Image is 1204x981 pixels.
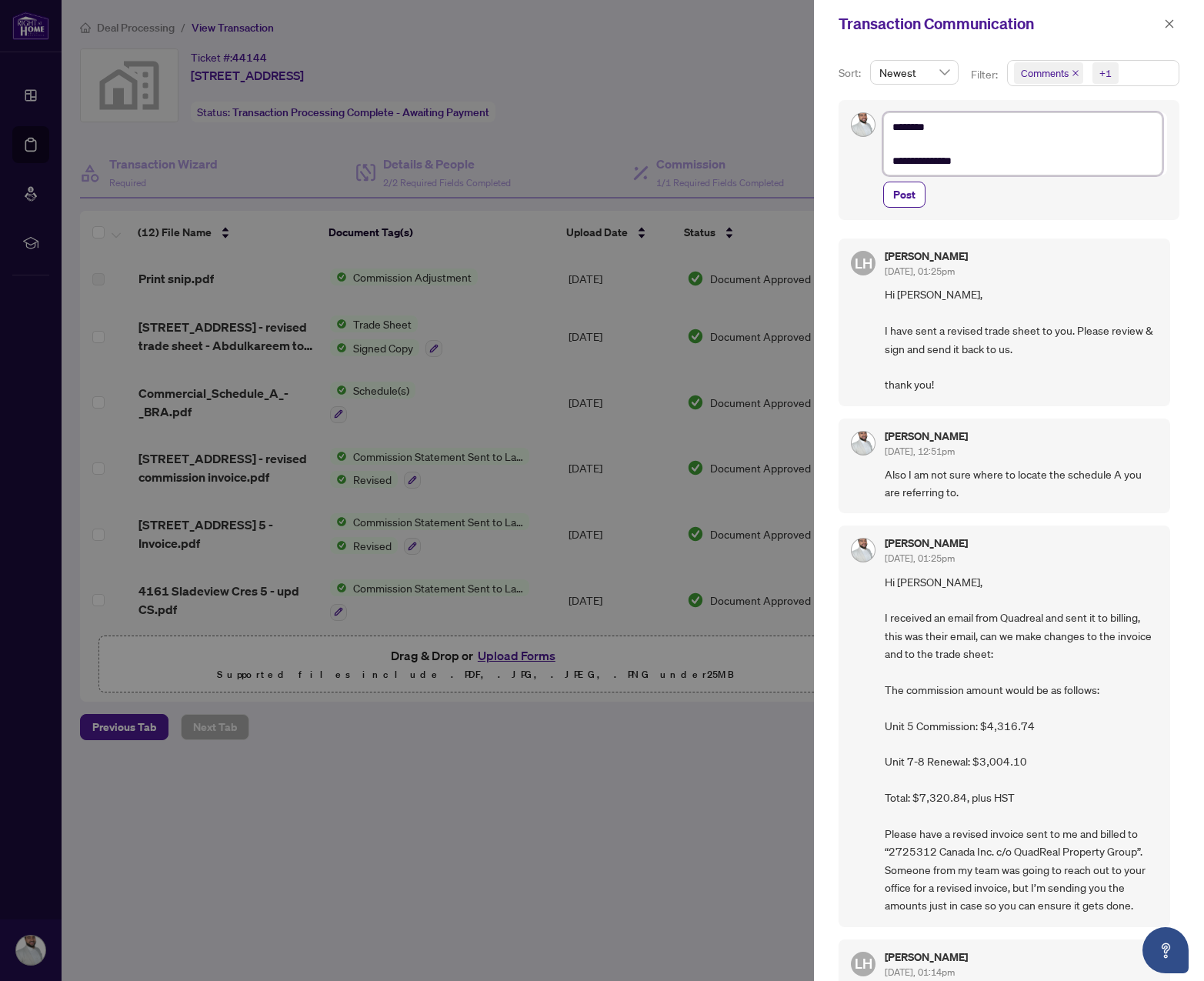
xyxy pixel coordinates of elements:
button: Open asap [1142,927,1189,973]
span: [DATE], 01:14pm [885,966,955,978]
span: Post [893,182,916,207]
span: [DATE], 01:25pm [885,552,955,564]
span: [DATE], 12:51pm [885,445,955,457]
img: Profile Icon [852,539,875,562]
span: LH [855,953,872,974]
span: Hi [PERSON_NAME], I received an email from Quadreal and sent it to billing, this was their email,... [885,573,1158,915]
h5: [PERSON_NAME] [885,431,968,442]
span: Newest [879,61,949,84]
span: Hi [PERSON_NAME], I have sent a revised trade sheet to you. Please review & sign and send it back... [885,285,1158,393]
span: Also I am not sure where to locate the schedule A you are referring to. [885,465,1158,502]
span: LH [855,252,872,274]
span: Comments [1021,65,1069,81]
p: Filter: [971,66,1000,83]
span: close [1164,18,1175,29]
h5: [PERSON_NAME] [885,538,968,549]
button: Post [883,182,926,208]
div: +1 [1099,65,1112,81]
span: Comments [1014,62,1083,84]
img: Profile Icon [852,113,875,136]
div: Transaction Communication [839,12,1159,35]
img: Profile Icon [852,432,875,455]
span: [DATE], 01:25pm [885,265,955,277]
h5: [PERSON_NAME] [885,251,968,262]
span: close [1072,69,1079,77]
h5: [PERSON_NAME] [885,952,968,963]
p: Sort: [839,65,864,82]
